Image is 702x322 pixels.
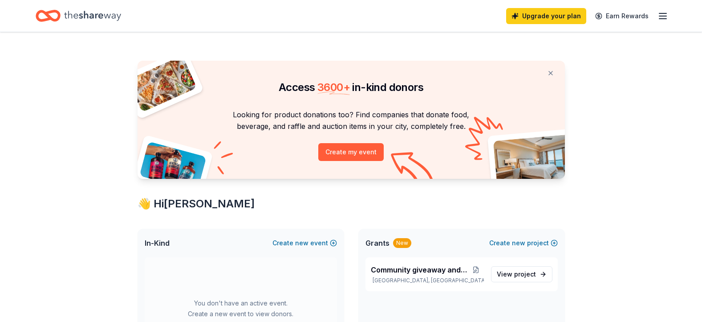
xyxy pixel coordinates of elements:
a: Upgrade your plan [506,8,586,24]
span: Community giveaway and food [371,264,468,275]
div: New [393,238,411,248]
div: 👋 Hi [PERSON_NAME] [138,197,565,211]
span: project [514,270,536,278]
a: View project [491,266,552,282]
button: Createnewproject [489,238,558,248]
span: new [295,238,308,248]
span: In-Kind [145,238,170,248]
span: View [497,269,536,280]
button: Createnewevent [272,238,337,248]
span: Access in-kind donors [279,81,423,94]
img: Curvy arrow [391,152,435,186]
img: Pizza [127,55,197,112]
span: Grants [365,238,390,248]
p: [GEOGRAPHIC_DATA], [GEOGRAPHIC_DATA] [371,277,484,284]
a: Home [36,5,121,26]
span: 3600 + [317,81,350,94]
span: new [512,238,525,248]
p: Looking for product donations too? Find companies that donate food, beverage, and raffle and auct... [148,109,554,132]
button: Create my event [318,143,384,161]
a: Earn Rewards [590,8,654,24]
